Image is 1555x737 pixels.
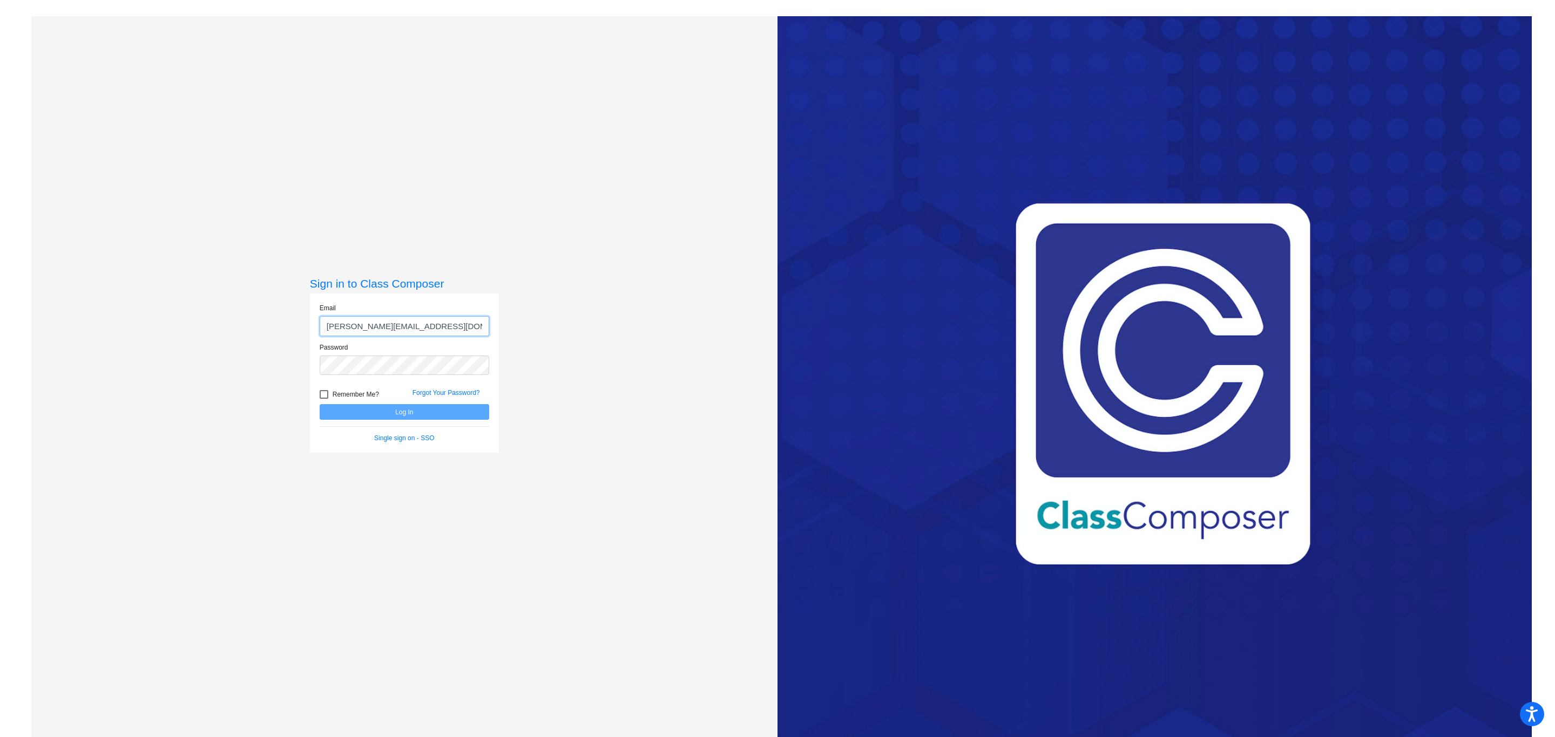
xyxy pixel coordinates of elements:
[310,277,499,290] h3: Sign in to Class Composer
[413,389,480,397] a: Forgot Your Password?
[320,303,336,313] label: Email
[320,404,489,420] button: Log In
[374,434,434,442] a: Single sign on - SSO
[320,343,348,352] label: Password
[333,388,379,401] span: Remember Me?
